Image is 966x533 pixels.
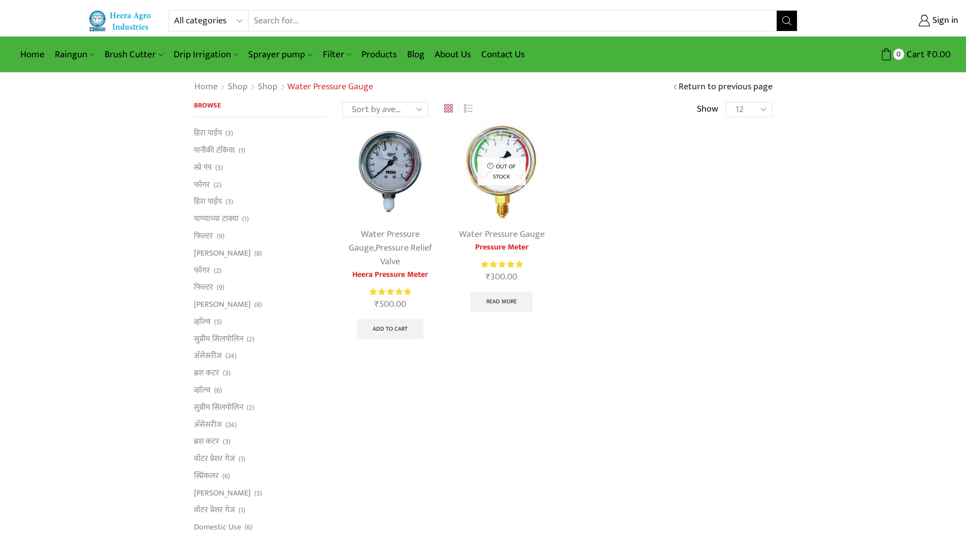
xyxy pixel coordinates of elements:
a: फॉगर [194,176,210,193]
span: (8) [254,300,262,310]
a: Contact Us [476,43,530,66]
a: Read more about “Pressure Meter” [471,292,532,312]
h1: Water Pressure Gauge [287,82,373,93]
bdi: 300.00 [486,269,517,285]
span: (9) [217,231,224,241]
a: ब्रश कटर [194,433,219,450]
img: Water-Pressure-Gauge [453,123,549,219]
a: Blog [402,43,429,66]
span: (1) [239,505,245,515]
a: Raingun [50,43,99,66]
a: फॉगर [194,262,210,279]
a: Heera Pressure Meter [342,269,438,281]
a: Home [15,43,50,66]
bdi: 0.00 [927,47,951,62]
span: Show [697,103,718,116]
span: (1) [242,214,249,224]
a: Products [356,43,402,66]
span: (3) [225,128,233,138]
span: Rated out of 5 [481,259,522,270]
a: Home [194,81,218,94]
a: Water Pressure Gauge [459,227,545,242]
span: (3) [223,368,230,378]
a: हिरा पाईप [194,193,222,210]
span: (2) [214,180,221,190]
span: (1) [239,454,245,464]
a: अ‍ॅसेसरीज [194,416,222,433]
input: Search for... [249,11,776,31]
span: (8) [254,248,262,259]
a: व्हाॅल्व [194,313,211,330]
a: Sprayer pump [243,43,317,66]
a: Drip Irrigation [169,43,243,66]
a: Add to cart: “Heera Pressure Meter” [357,319,423,339]
span: (9) [217,282,224,293]
a: फिल्टर [194,227,213,244]
a: 0 Cart ₹0.00 [808,45,951,64]
a: स्प्रिंकलर [194,467,219,484]
span: (2) [214,266,221,276]
a: Pressure Meter [453,241,549,254]
span: (3) [223,437,230,447]
span: (3) [254,488,262,499]
a: Return to previous page [679,81,773,94]
span: (6) [222,471,230,481]
a: वॉटर प्रेशर गेज [194,450,235,468]
a: फिल्टर [194,279,213,296]
a: सुप्रीम सिलपोलिन [194,399,243,416]
span: (6) [245,522,252,532]
a: [PERSON_NAME] [194,296,251,313]
div: Rated 5.00 out of 5 [481,259,522,270]
a: [PERSON_NAME] [194,484,251,502]
span: Cart [904,48,924,61]
span: (2) [247,334,254,344]
select: Shop order [342,102,428,117]
a: [PERSON_NAME] [194,244,251,262]
span: ₹ [375,297,379,312]
a: सुप्रीम सिलपोलिन [194,330,243,347]
a: Water Pressure Gauge [349,227,420,256]
span: Sign in [930,14,958,27]
a: ब्रश कटर [194,365,219,382]
span: ₹ [486,269,490,285]
span: (5) [214,317,222,327]
a: अ‍ॅसेसरीज [194,347,222,365]
a: Sign in [813,12,958,30]
bdi: 500.00 [375,297,406,312]
div: , [342,228,438,269]
div: Rated 5.00 out of 5 [370,287,411,297]
a: हिरा पाईप [194,127,222,141]
span: (6) [214,385,222,396]
a: Shop [257,81,278,94]
a: व्हाॅल्व [194,382,211,399]
span: (2) [247,403,254,413]
a: Shop [227,81,248,94]
span: (1) [239,146,245,156]
span: (3) [225,197,233,207]
span: (24) [225,351,237,361]
a: पाण्याच्या टाक्या [194,210,239,228]
span: 0 [893,49,904,59]
img: Heera Pressure Meter [342,123,438,219]
a: About Us [429,43,476,66]
span: ₹ [927,47,932,62]
p: Out of stock [478,158,526,185]
a: पानीकी टंकिया [194,142,235,159]
span: (24) [225,420,237,430]
a: वॉटर प्रेशर गेज [194,502,235,519]
a: Filter [318,43,356,66]
button: Search button [777,11,797,31]
a: Brush Cutter [99,43,168,66]
nav: Breadcrumb [194,81,373,94]
a: स्प्रे पंप [194,159,212,176]
span: Rated out of 5 [370,287,411,297]
span: (3) [215,163,223,173]
a: Pressure Relief Valve [376,240,432,269]
span: Browse [194,99,221,111]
